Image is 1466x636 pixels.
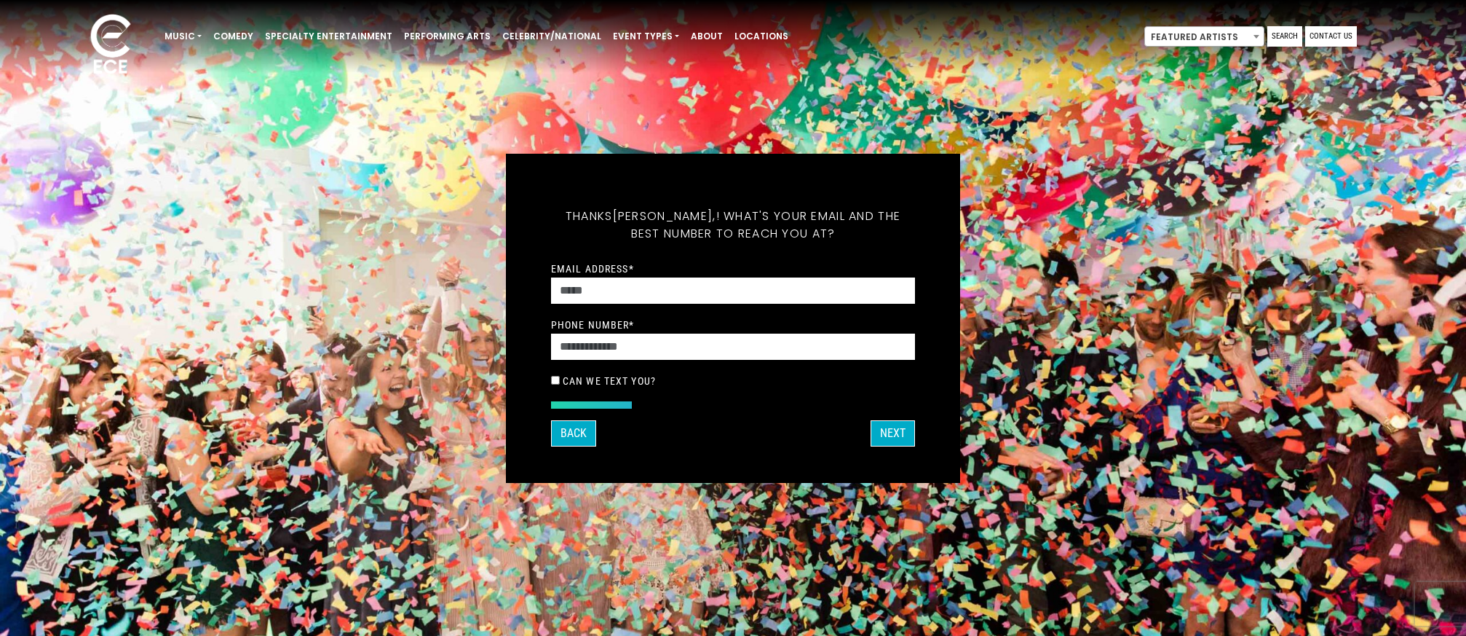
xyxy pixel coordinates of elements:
button: Back [551,420,596,447]
span: [PERSON_NAME], [613,208,716,224]
a: Specialty Entertainment [259,24,398,49]
a: Celebrity/National [496,24,607,49]
a: About [685,24,729,49]
label: Can we text you? [563,374,656,388]
a: Music [159,24,207,49]
a: Contact Us [1305,26,1357,47]
a: Event Types [607,24,685,49]
img: ece_new_logo_whitev2-1.png [74,10,147,81]
a: Comedy [207,24,259,49]
a: Search [1267,26,1302,47]
h5: Thanks ! What's your email and the best number to reach you at? [551,190,915,260]
span: Featured Artists [1144,26,1264,47]
a: Performing Arts [398,24,496,49]
span: Featured Artists [1145,27,1264,47]
label: Phone Number [551,318,635,331]
label: Email Address [551,262,634,275]
button: Next [871,420,915,447]
a: Locations [729,24,794,49]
